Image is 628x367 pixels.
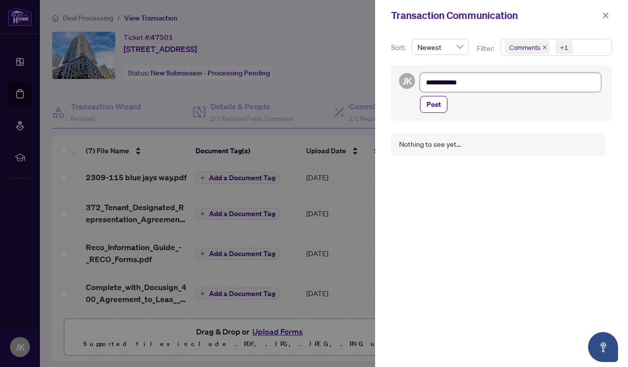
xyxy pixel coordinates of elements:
p: Sort: [391,42,408,53]
button: Post [420,96,447,113]
span: Comments [509,42,540,52]
span: JK [403,74,412,88]
div: +1 [560,42,568,52]
span: close [602,12,609,19]
span: Newest [418,39,463,54]
div: Transaction Communication [391,8,599,23]
span: Post [426,96,441,112]
span: close [542,45,547,50]
button: Open asap [588,332,618,362]
p: Filter: [477,43,496,54]
span: Comments [505,40,550,54]
div: Nothing to see yet... [399,139,461,150]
